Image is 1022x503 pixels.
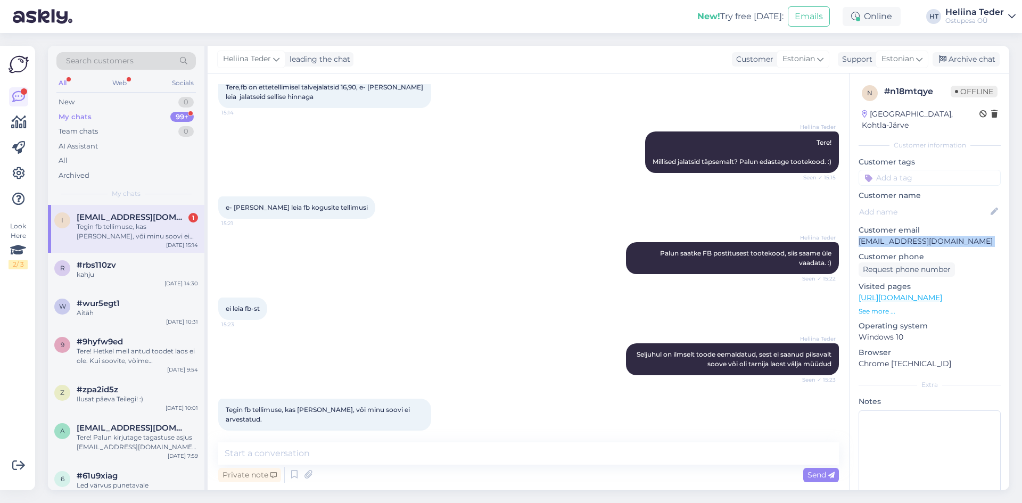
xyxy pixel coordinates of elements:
span: a [60,427,65,435]
div: Ilusat päeva Teilegi! :) [77,394,198,404]
span: 9 [61,341,64,349]
span: #zpa2id5z [77,385,118,394]
div: [DATE] 10:31 [166,318,198,326]
span: Tegin fb tellimuse, kas [PERSON_NAME], või minu soovi ei arvestatud. [226,406,411,423]
span: Seen ✓ 15:22 [796,275,836,283]
p: Customer email [859,225,1001,236]
span: Heliina Teder [223,53,271,65]
span: Seljuhul on ilmselt toode eemaldatud, sest ei saanud piisavalt soove või oli tarnija laost välja ... [637,350,833,368]
div: My chats [59,112,92,122]
span: Estonian [881,53,914,65]
div: Archived [59,170,89,181]
div: Customer information [859,141,1001,150]
span: Seen ✓ 15:15 [796,174,836,182]
a: Heliina TederOstupesa OÜ [945,8,1016,25]
span: e- [PERSON_NAME] leia fb kogusite tellimusi [226,203,368,211]
span: 15:23 [221,320,261,328]
div: All [59,155,68,166]
p: [EMAIL_ADDRESS][DOMAIN_NAME] [859,236,1001,247]
div: 2 / 3 [9,260,28,269]
p: Windows 10 [859,332,1001,343]
span: Heliina Teder [796,335,836,343]
div: Support [838,54,872,65]
span: r [60,264,65,272]
span: #61u9xiag [77,471,118,481]
span: agetraks@gmail.com [77,423,187,433]
div: [DATE] 15:14 [166,241,198,249]
div: Aitäh [77,308,198,318]
div: Archive chat [933,52,1000,67]
div: [DATE] 9:54 [167,366,198,374]
input: Add name [859,206,988,218]
div: # n18mtqye [884,85,951,98]
button: Emails [788,6,830,27]
div: 99+ [170,112,194,122]
span: Search customers [66,55,134,67]
img: Askly Logo [9,54,29,75]
p: Chrome [TECHNICAL_ID] [859,358,1001,369]
div: Tegin fb tellimuse, kas [PERSON_NAME], või minu soovi ei arvestatud. [77,222,198,241]
p: Visited pages [859,281,1001,292]
div: HT [926,9,941,24]
div: Socials [170,76,196,90]
span: Heliina Teder [796,234,836,242]
span: Seen ✓ 15:23 [796,376,836,384]
div: Request phone number [859,262,955,277]
span: Palun saatke FB postitusest tootekood, siis saame üle vaadata. :) [660,249,833,267]
span: ei leia fb-st [226,304,260,312]
span: #wur5egt1 [77,299,120,308]
div: Private note [218,468,281,482]
span: i [61,216,63,224]
a: [URL][DOMAIN_NAME] [859,293,942,302]
input: Add a tag [859,170,1001,186]
div: Web [110,76,129,90]
div: New [59,97,75,108]
span: #rbs110zv [77,260,116,270]
p: Operating system [859,320,1001,332]
div: 0 [178,97,194,108]
div: Customer [732,54,773,65]
span: 6 [61,475,64,483]
span: Heliina Teder [796,123,836,131]
span: #9hyfw9ed [77,337,123,347]
span: 15:14 [221,109,261,117]
div: leading the chat [285,54,350,65]
span: w [59,302,66,310]
div: [GEOGRAPHIC_DATA], Kohtla-Järve [862,109,979,131]
div: AI Assistant [59,141,98,152]
div: All [56,76,69,90]
div: Led värvus punetavale [PERSON_NAME] kapilaarile [77,481,198,500]
p: Notes [859,396,1001,407]
div: [DATE] 10:01 [166,404,198,412]
div: [DATE] 7:59 [168,452,198,460]
b: New! [697,11,720,21]
span: 15:29 [221,431,261,439]
div: Try free [DATE]: [697,10,784,23]
p: See more ... [859,307,1001,316]
span: z [60,389,64,397]
span: Send [807,470,835,480]
div: kahju [77,270,198,279]
div: Team chats [59,126,98,137]
span: Offline [951,86,998,97]
p: Customer name [859,190,1001,201]
div: Heliina Teder [945,8,1004,17]
div: 0 [178,126,194,137]
p: Customer phone [859,251,1001,262]
span: Estonian [782,53,815,65]
div: 1 [188,213,198,222]
span: My chats [112,189,141,199]
p: Customer tags [859,156,1001,168]
div: Extra [859,380,1001,390]
div: Look Here [9,221,28,269]
div: Tere! Hetkel meil antud toodet laos ei ole. Kui soovite, võime [PERSON_NAME] soovi edastada müügi... [77,347,198,366]
div: [DATE] 14:30 [164,279,198,287]
div: Ostupesa OÜ [945,17,1004,25]
span: ingeborg894@gmail.com [77,212,187,222]
span: 15:21 [221,219,261,227]
span: n [867,89,872,97]
p: Browser [859,347,1001,358]
div: Online [843,7,901,26]
div: Tere! Palun kirjutage tagastuse asjus [EMAIL_ADDRESS][DOMAIN_NAME] või Ostupesa FB postkasti. :) [77,433,198,452]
